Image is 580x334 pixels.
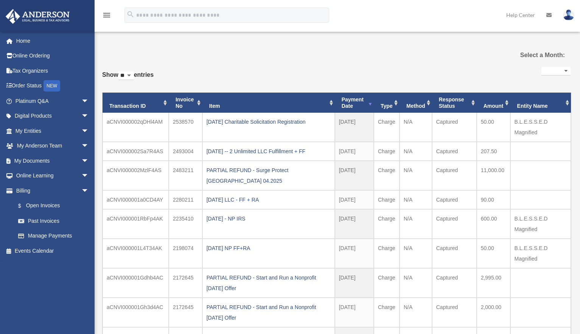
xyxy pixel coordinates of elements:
[44,80,60,92] div: NEW
[207,165,331,186] div: PARTIAL REFUND - Surge Protect [GEOGRAPHIC_DATA] 04.2025
[335,113,374,142] td: [DATE]
[169,298,202,327] td: 2172645
[103,298,169,327] td: aCNVI000001Gh3d4AC
[400,161,432,190] td: N/A
[169,190,202,209] td: 2280211
[374,142,400,161] td: Charge
[3,9,72,24] img: Anderson Advisors Platinum Portal
[103,113,169,142] td: aCNVI000002qDHl4AM
[374,239,400,268] td: Charge
[335,93,374,113] th: Payment Date: activate to sort column ascending
[432,113,477,142] td: Captured
[477,298,510,327] td: 2,000.00
[477,268,510,298] td: 2,995.00
[432,142,477,161] td: Captured
[81,153,96,169] span: arrow_drop_down
[126,10,135,19] i: search
[477,190,510,209] td: 90.00
[400,239,432,268] td: N/A
[81,109,96,124] span: arrow_drop_down
[5,78,100,94] a: Order StatusNEW
[102,11,111,20] i: menu
[5,153,100,168] a: My Documentsarrow_drop_down
[335,190,374,209] td: [DATE]
[169,268,202,298] td: 2172645
[5,168,100,183] a: Online Learningarrow_drop_down
[432,239,477,268] td: Captured
[118,71,134,80] select: Showentries
[400,113,432,142] td: N/A
[400,142,432,161] td: N/A
[374,298,400,327] td: Charge
[335,209,374,239] td: [DATE]
[374,113,400,142] td: Charge
[374,190,400,209] td: Charge
[477,93,510,113] th: Amount: activate to sort column ascending
[207,272,331,294] div: PARTIAL REFUND - Start and Run a Nonprofit [DATE] Offer
[102,13,111,20] a: menu
[477,161,510,190] td: 11,000.00
[432,93,477,113] th: Response Status: activate to sort column ascending
[81,168,96,184] span: arrow_drop_down
[374,209,400,239] td: Charge
[5,63,100,78] a: Tax Organizers
[81,183,96,199] span: arrow_drop_down
[207,243,331,253] div: [DATE] NP FF+RA
[432,268,477,298] td: Captured
[510,209,571,239] td: B.L.E.S.S.E.D Magnified
[335,161,374,190] td: [DATE]
[335,142,374,161] td: [DATE]
[400,209,432,239] td: N/A
[207,146,331,157] div: [DATE] -- 2 Unlimited LLC Fulfillment + FF
[103,190,169,209] td: aCNVI000001a0CD4AY
[11,228,100,244] a: Manage Payments
[81,123,96,139] span: arrow_drop_down
[169,142,202,161] td: 2493004
[400,298,432,327] td: N/A
[81,93,96,109] span: arrow_drop_down
[432,209,477,239] td: Captured
[169,161,202,190] td: 2483211
[477,239,510,268] td: 50.00
[22,201,26,211] span: $
[432,190,477,209] td: Captured
[335,298,374,327] td: [DATE]
[11,198,100,214] a: $Open Invoices
[477,113,510,142] td: 50.00
[169,93,202,113] th: Invoice No: activate to sort column ascending
[432,161,477,190] td: Captured
[207,213,331,224] div: [DATE] - NP IRS
[102,70,154,88] label: Show entries
[510,239,571,268] td: B.L.E.S.S.E.D Magnified
[5,123,100,138] a: My Entitiesarrow_drop_down
[510,93,571,113] th: Entity Name: activate to sort column ascending
[374,161,400,190] td: Charge
[5,243,100,258] a: Events Calendar
[400,190,432,209] td: N/A
[169,113,202,142] td: 2538570
[335,268,374,298] td: [DATE]
[432,298,477,327] td: Captured
[103,209,169,239] td: aCNVI000001RbFp4AK
[11,213,96,228] a: Past Invoices
[5,138,100,154] a: My Anderson Teamarrow_drop_down
[477,209,510,239] td: 600.00
[103,161,169,190] td: aCNVI000002MzlF4AS
[498,50,565,61] label: Select a Month:
[207,117,331,127] div: [DATE] Charitable Solicitation Registration
[5,48,100,64] a: Online Ordering
[400,93,432,113] th: Method: activate to sort column ascending
[335,239,374,268] td: [DATE]
[477,142,510,161] td: 207.50
[169,209,202,239] td: 2235410
[510,113,571,142] td: B.L.E.S.S.E.D Magnified
[207,194,331,205] div: [DATE] LLC - FF + RA
[103,142,169,161] td: aCNVI000002Sa7R4AS
[103,268,169,298] td: aCNVI000001Gdhb4AC
[207,302,331,323] div: PARTIAL REFUND - Start and Run a Nonprofit [DATE] Offer
[374,268,400,298] td: Charge
[563,9,574,20] img: User Pic
[374,93,400,113] th: Type: activate to sort column ascending
[5,183,100,198] a: Billingarrow_drop_down
[169,239,202,268] td: 2198074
